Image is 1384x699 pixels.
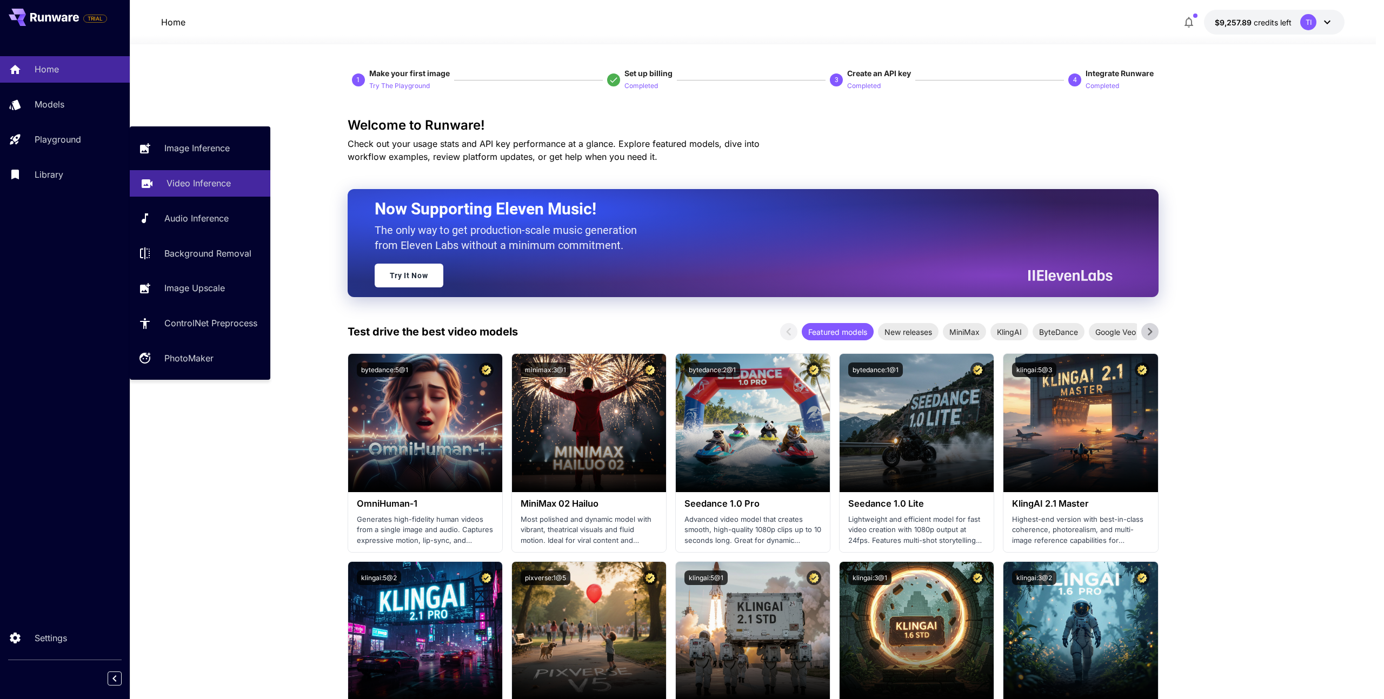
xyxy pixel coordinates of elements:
[130,345,270,372] a: PhotoMaker
[375,223,645,253] p: The only way to get production-scale music generation from Eleven Labs without a minimum commitment.
[807,570,821,585] button: Certified Model – Vetted for best performance and includes a commercial license.
[521,362,570,377] button: minimax:3@1
[1215,18,1254,27] span: $9,257.89
[1086,69,1154,78] span: Integrate Runware
[375,264,443,287] a: Try It Now
[130,240,270,266] a: Background Removal
[684,362,740,377] button: bytedance:2@1
[83,12,107,25] span: Add your payment card to enable full platform functionality.
[512,354,666,492] img: alt
[35,168,63,181] p: Library
[164,247,251,260] p: Background Removal
[108,671,122,685] button: Collapse sidebar
[161,16,185,29] nav: breadcrumb
[35,631,67,644] p: Settings
[802,326,874,338] span: Featured models
[1135,362,1149,377] button: Certified Model – Vetted for best performance and includes a commercial license.
[35,63,59,76] p: Home
[943,326,986,338] span: MiniMax
[970,570,985,585] button: Certified Model – Vetted for best performance and includes a commercial license.
[479,570,494,585] button: Certified Model – Vetted for best performance and includes a commercial license.
[130,135,270,162] a: Image Inference
[970,362,985,377] button: Certified Model – Vetted for best performance and includes a commercial license.
[130,205,270,232] a: Audio Inference
[1135,570,1149,585] button: Certified Model – Vetted for best performance and includes a commercial license.
[164,212,229,225] p: Audio Inference
[1089,326,1142,338] span: Google Veo
[624,81,658,91] p: Completed
[684,499,821,509] h3: Seedance 1.0 Pro
[990,326,1028,338] span: KlingAI
[369,81,430,91] p: Try The Playground
[1012,514,1149,546] p: Highest-end version with best-in-class coherence, photorealism, and multi-image reference capabil...
[167,177,231,190] p: Video Inference
[130,310,270,337] a: ControlNet Preprocess
[375,199,1104,219] h2: Now Supporting Eleven Music!
[164,142,230,154] p: Image Inference
[624,69,673,78] span: Set up billing
[356,75,360,85] p: 1
[1073,75,1077,85] p: 4
[643,570,657,585] button: Certified Model – Vetted for best performance and includes a commercial license.
[35,133,81,146] p: Playground
[643,362,657,377] button: Certified Model – Vetted for best performance and includes a commercial license.
[1300,14,1316,30] div: TI
[35,98,64,111] p: Models
[130,170,270,197] a: Video Inference
[848,362,903,377] button: bytedance:1@1
[878,326,939,338] span: New releases
[130,275,270,301] a: Image Upscale
[84,15,107,23] span: TRIAL
[357,499,494,509] h3: OmniHuman‑1
[357,362,412,377] button: bytedance:5@1
[369,69,450,78] span: Make your first image
[835,75,839,85] p: 3
[1215,17,1292,28] div: $9,257.88648
[521,570,570,585] button: pixverse:1@5
[164,281,225,294] p: Image Upscale
[847,81,881,91] p: Completed
[161,16,185,29] p: Home
[1254,18,1292,27] span: credits left
[676,354,830,492] img: alt
[357,514,494,546] p: Generates high-fidelity human videos from a single image and audio. Captures expressive motion, l...
[1012,570,1056,585] button: klingai:3@2
[1012,499,1149,509] h3: KlingAI 2.1 Master
[848,570,891,585] button: klingai:3@1
[848,514,985,546] p: Lightweight and efficient model for fast video creation with 1080p output at 24fps. Features mult...
[848,499,985,509] h3: Seedance 1.0 Lite
[1012,362,1056,377] button: klingai:5@3
[684,514,821,546] p: Advanced video model that creates smooth, high-quality 1080p clips up to 10 seconds long. Great f...
[1003,354,1157,492] img: alt
[164,352,214,365] p: PhotoMaker
[348,118,1159,133] h3: Welcome to Runware!
[116,669,130,688] div: Collapse sidebar
[847,69,911,78] span: Create an API key
[521,499,657,509] h3: MiniMax 02 Hailuo
[1033,326,1084,338] span: ByteDance
[1204,10,1345,35] button: $9,257.88648
[357,570,401,585] button: klingai:5@2
[1086,81,1119,91] p: Completed
[164,317,257,330] p: ControlNet Preprocess
[684,570,728,585] button: klingai:5@1
[807,362,821,377] button: Certified Model – Vetted for best performance and includes a commercial license.
[479,362,494,377] button: Certified Model – Vetted for best performance and includes a commercial license.
[840,354,994,492] img: alt
[348,354,502,492] img: alt
[521,514,657,546] p: Most polished and dynamic model with vibrant, theatrical visuals and fluid motion. Ideal for vira...
[348,324,518,340] p: Test drive the best video models
[348,138,760,162] span: Check out your usage stats and API key performance at a glance. Explore featured models, dive int...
